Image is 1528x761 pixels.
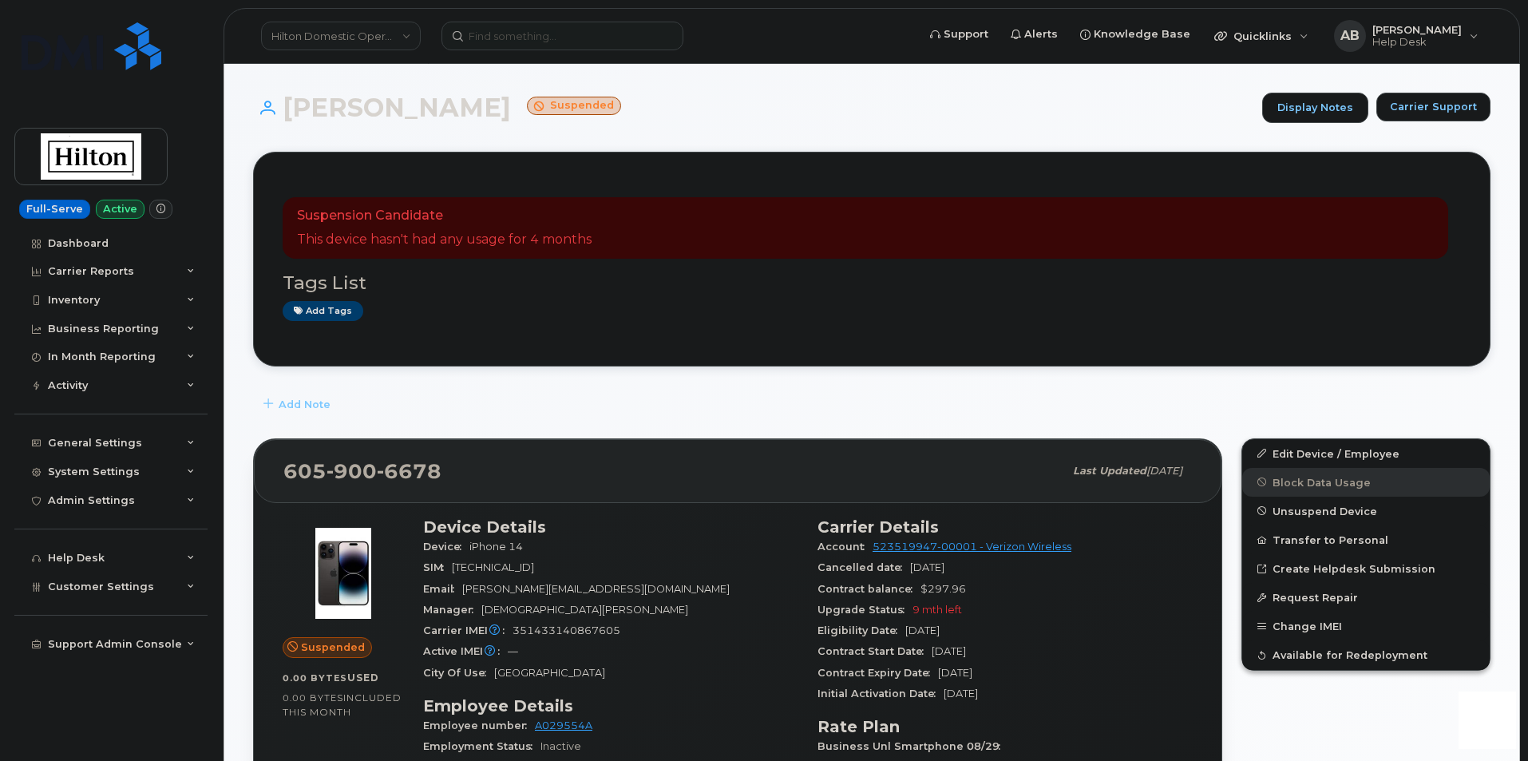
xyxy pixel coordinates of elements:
small: Suspended [527,97,621,115]
span: Available for Redeployment [1273,649,1427,661]
span: [DATE] [905,624,940,636]
button: Add Note [253,390,344,419]
button: Carrier Support [1376,93,1490,121]
button: Request Repair [1242,583,1490,612]
span: [DATE] [910,561,944,573]
h3: Device Details [423,517,798,537]
span: Add Note [279,397,331,412]
span: [DATE] [932,645,966,657]
span: Email [423,583,462,595]
button: Transfer to Personal [1242,525,1490,554]
span: Employee number [423,719,535,731]
h3: Carrier Details [817,517,1193,537]
span: Active IMEI [423,645,508,657]
span: [DATE] [1146,465,1182,477]
span: Device [423,541,469,553]
a: Display Notes [1262,93,1368,123]
span: SIM [423,561,452,573]
span: [DATE] [938,667,972,679]
span: Contract Start Date [817,645,932,657]
a: A029554A [535,719,592,731]
span: $297.96 [920,583,966,595]
span: [TECHNICAL_ID] [452,561,534,573]
span: Upgrade Status [817,604,912,616]
h3: Rate Plan [817,717,1193,736]
a: Create Helpdesk Submission [1242,554,1490,583]
button: Block Data Usage [1242,468,1490,497]
span: Last updated [1073,465,1146,477]
span: City Of Use [423,667,494,679]
span: Employment Status [423,740,540,752]
span: 0.00 Bytes [283,672,347,684]
span: Contract Expiry Date [817,667,938,679]
span: iPhone 14 [469,541,523,553]
span: [DATE] [944,688,978,700]
span: [GEOGRAPHIC_DATA] [494,667,605,679]
span: [PERSON_NAME][EMAIL_ADDRESS][DOMAIN_NAME] [462,583,730,595]
button: Change IMEI [1242,612,1490,640]
span: used [347,672,379,684]
span: 9 mth left [912,604,962,616]
h3: Employee Details [423,696,798,715]
span: 0.00 Bytes [283,692,343,704]
span: 605 [283,459,441,483]
span: Contract balance [817,583,920,595]
h3: Tags List [283,273,1461,293]
span: 6678 [377,459,441,483]
img: image20231002-3703462-njx0qo.jpeg [295,525,391,621]
p: This device hasn't had any usage for 4 months [297,231,592,249]
iframe: Messenger Launcher [1459,692,1516,749]
span: Eligibility Date [817,624,905,636]
a: 523519947-00001 - Verizon Wireless [873,541,1071,553]
span: 900 [327,459,377,483]
span: Inactive [540,740,581,752]
span: Cancelled date [817,561,910,573]
span: 351433140867605 [513,624,620,636]
span: Unsuspend Device [1273,505,1377,517]
span: Initial Activation Date [817,688,944,700]
a: Add tags [283,301,363,321]
span: Manager [423,604,481,616]
span: — [508,645,518,657]
a: Edit Device / Employee [1242,439,1490,468]
span: Suspended [301,640,365,655]
span: Carrier IMEI [423,624,513,636]
span: Carrier Support [1390,99,1477,114]
button: Available for Redeployment [1242,640,1490,669]
span: Account [817,541,873,553]
button: Unsuspend Device [1242,497,1490,525]
p: Suspension Candidate [297,207,592,225]
h1: [PERSON_NAME] [253,93,1254,121]
span: [DEMOGRAPHIC_DATA][PERSON_NAME] [481,604,688,616]
span: Business Unl Smartphone 08/29 [817,740,1008,752]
